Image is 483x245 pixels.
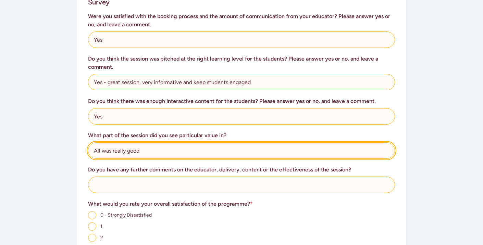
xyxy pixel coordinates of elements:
h3: Do you think there was enough interactive content for the students? Please answer yes or no, and ... [88,97,395,105]
span: 0 - Strongly Dissatisfied [100,212,152,218]
h3: What part of the session did you see particular value in? [88,131,395,140]
h3: Were you satisfied with the booking process and the amount of communication from your educator? P... [88,12,395,29]
span: 2 [100,235,103,241]
h3: Do you have any further comments on the educator, delivery, content or the effectiveness of the s... [88,166,395,174]
input: 1 [88,222,96,231]
span: 1 [100,223,102,229]
h3: Do you think the session was pitched at the right learning level for the students? Please answer ... [88,55,395,71]
h3: What would you rate your overall satisfaction of the programme? [88,200,395,208]
input: 2 [88,234,96,242]
input: 0 - Strongly Dissatisfied [88,211,96,219]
